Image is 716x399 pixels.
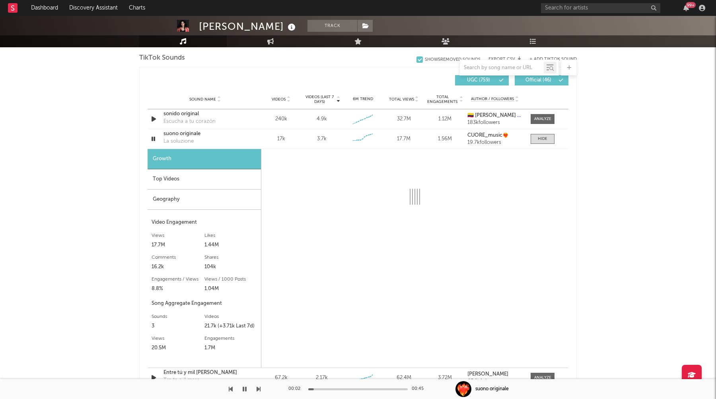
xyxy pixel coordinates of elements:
div: 21.7k (+3.71k Last 7d) [204,322,257,331]
div: 17.7M [385,135,422,143]
button: Track [307,20,357,32]
input: Search for artists [541,3,660,13]
div: 3 [152,322,204,331]
div: [PERSON_NAME] [199,20,298,33]
span: Author / Followers [471,97,514,102]
div: 17.7M [152,240,204,250]
strong: 🇨🇴 [PERSON_NAME] 🇪🇸 [467,113,523,118]
div: Sounds [152,312,204,322]
div: Shares [204,253,257,262]
div: 67.2k [263,374,300,382]
span: TikTok Sounds [139,53,185,63]
div: 4.9k [317,115,327,123]
div: Growth [148,149,261,169]
div: 6M Trend [344,96,381,102]
div: Comments [152,253,204,262]
div: 63.2k followers [467,379,523,384]
strong: [PERSON_NAME] [467,372,508,377]
button: UGC(759) [455,75,509,85]
div: 240k [263,115,300,123]
a: CUORE_music❤️‍🔥 [467,133,523,138]
div: 00:45 [412,384,428,394]
div: 1.56M [426,135,463,143]
div: 8.8% [152,284,204,294]
div: 62.4M [385,374,422,382]
span: UGC ( 759 ) [460,78,497,83]
div: Likes [204,231,257,240]
div: Tra te e il mare [163,376,200,384]
div: Engagements [204,334,257,343]
a: Entre tú y mil [PERSON_NAME] [163,369,247,377]
button: Export CSV [488,57,521,62]
a: [PERSON_NAME] [467,372,523,377]
div: Views [152,334,204,343]
div: 1.44M [204,240,257,250]
div: 2.17k [316,374,328,382]
div: 32.7M [385,115,422,123]
div: Video Engagement [152,218,257,227]
div: 3.7k [317,135,327,143]
span: Official ( 46 ) [520,78,556,83]
div: Videos [204,312,257,322]
div: 3.72M [426,374,463,382]
button: + Add TikTok Sound [529,57,577,62]
div: 183k followers [467,120,523,126]
button: + Add TikTok Sound [521,57,577,62]
div: 104k [204,262,257,272]
strong: CUORE_music❤️‍🔥 [467,133,509,138]
div: La soluzione [163,138,194,145]
span: Total Views [389,97,414,102]
div: 20.5M [152,343,204,353]
div: suono originale [475,385,509,393]
div: 1.12M [426,115,463,123]
div: Views / 1000 Posts [204,275,257,284]
div: 19.7k followers [467,140,523,145]
div: Song Aggregate Engagement [152,299,257,308]
span: Videos [272,97,286,102]
span: Total Engagements [426,95,459,104]
div: 1.7M [204,343,257,353]
div: Show 5 Removed Sounds [425,57,481,62]
div: 99 + [686,2,696,8]
span: Videos (last 7 days) [304,95,336,104]
div: Views [152,231,204,240]
div: 1.04M [204,284,257,294]
div: Escucha a tu corazón [163,118,216,126]
span: Sound Name [189,97,216,102]
div: 16.2k [152,262,204,272]
button: Official(46) [515,75,568,85]
div: Engagements / Views [152,275,204,284]
button: 99+ [683,5,689,11]
div: Top Videos [148,169,261,190]
div: 00:02 [288,384,304,394]
input: Search by song name or URL [460,65,544,71]
a: 🇨🇴 [PERSON_NAME] 🇪🇸 [467,113,523,118]
a: sonido original [163,110,247,118]
a: suono originale [163,130,247,138]
div: Geography [148,190,261,210]
div: 17k [263,135,300,143]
